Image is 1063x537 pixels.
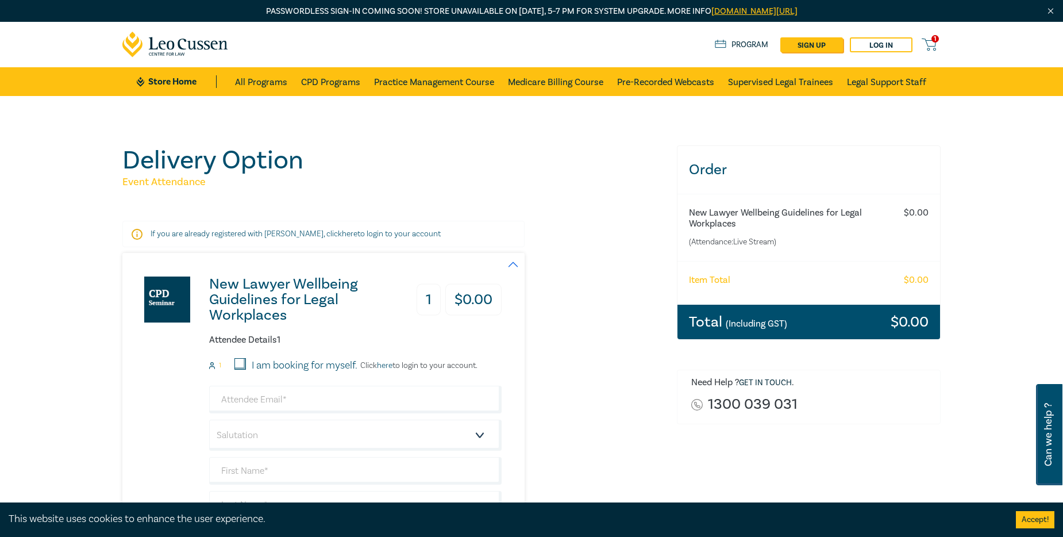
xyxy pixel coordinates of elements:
div: This website uses cookies to enhance the user experience. [9,512,999,527]
h3: New Lawyer Wellbeing Guidelines for Legal Workplaces [209,277,398,323]
a: here [342,229,357,239]
h6: Need Help ? . [691,377,931,389]
a: Store Home [137,75,217,88]
h3: Order [677,146,940,194]
a: All Programs [235,67,287,96]
a: sign up [780,37,843,52]
p: Click to login to your account. [357,361,477,370]
a: Log in [850,37,912,52]
a: Legal Support Staff [847,67,926,96]
h3: $ 0.00 [891,314,929,329]
small: (Including GST) [726,318,787,329]
a: 1300 039 031 [708,397,798,412]
p: Passwordless sign-in coming soon! Store unavailable on [DATE], 5–7 PM for system upgrade. More info [122,5,941,18]
img: Close [1046,6,1056,16]
span: 1 [931,35,939,43]
h3: $ 0.00 [445,284,502,316]
a: CPD Programs [301,67,360,96]
input: Last Name* [209,491,502,519]
h6: $ 0.00 [904,208,929,218]
button: Accept cookies [1016,511,1054,528]
small: 1 [219,362,221,370]
label: I am booking for myself. [252,358,357,373]
a: [DOMAIN_NAME][URL] [711,6,798,17]
img: New Lawyer Wellbeing Guidelines for Legal Workplaces [144,277,190,323]
small: (Attendance: Live Stream ) [689,236,883,248]
a: here [377,360,392,371]
a: Supervised Legal Trainees [728,67,833,96]
h3: 1 [417,284,441,316]
input: Attendee Email* [209,386,502,413]
h6: New Lawyer Wellbeing Guidelines for Legal Workplaces [689,208,883,229]
p: If you are already registered with [PERSON_NAME], click to login to your account [151,228,496,240]
h6: Item Total [689,275,730,286]
h3: Total [689,314,787,329]
h1: Delivery Option [122,145,663,175]
h5: Event Attendance [122,175,663,189]
h6: $ 0.00 [904,275,929,286]
a: Pre-Recorded Webcasts [617,67,714,96]
h6: Attendee Details 1 [209,335,502,346]
input: First Name* [209,457,502,485]
a: Medicare Billing Course [508,67,603,96]
a: Program [715,39,768,51]
span: Can we help ? [1043,391,1054,478]
a: Practice Management Course [374,67,494,96]
a: Get in touch [739,378,792,388]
